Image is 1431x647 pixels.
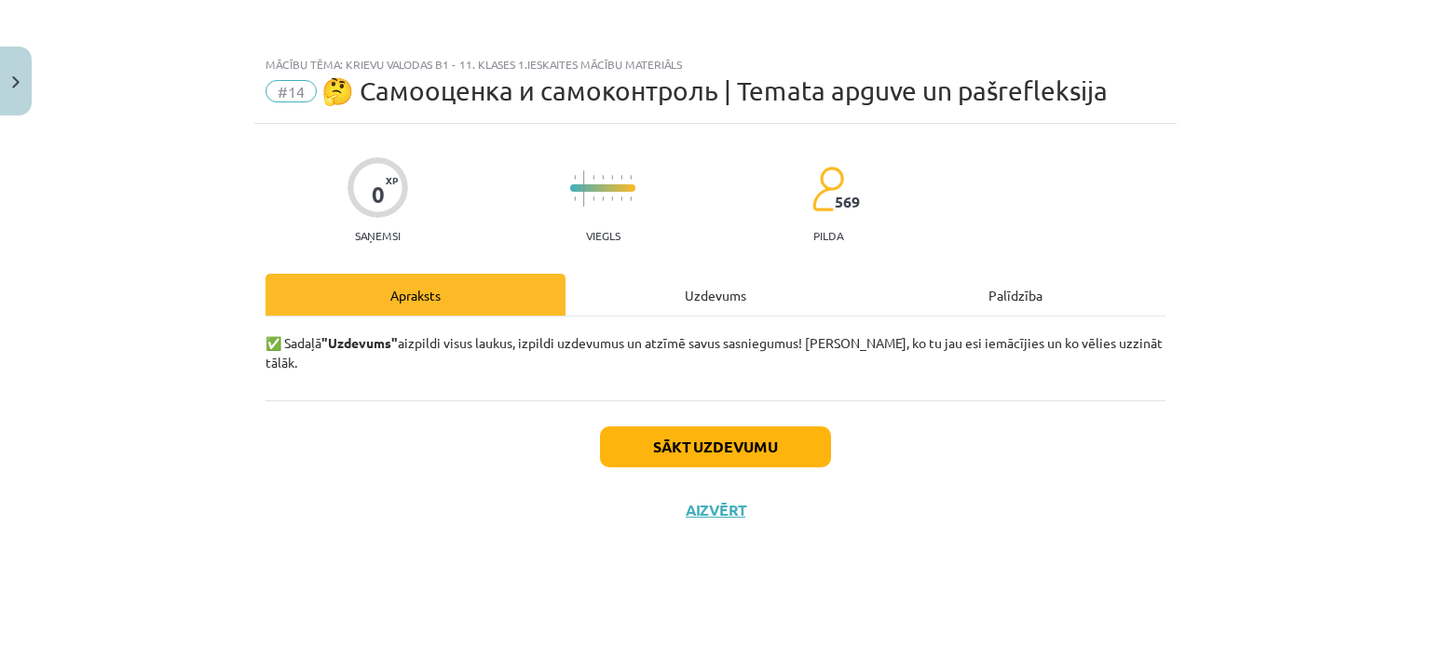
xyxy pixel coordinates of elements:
[566,274,865,316] div: Uzdevums
[372,182,385,208] div: 0
[813,229,843,242] p: pilda
[620,175,622,180] img: icon-short-line-57e1e144782c952c97e751825c79c345078a6d821885a25fce030b3d8c18986b.svg
[266,58,1165,71] div: Mācību tēma: Krievu valodas b1 - 11. klases 1.ieskaites mācību materiāls
[865,274,1165,316] div: Palīdzība
[266,80,317,102] span: #14
[630,196,632,201] img: icon-short-line-57e1e144782c952c97e751825c79c345078a6d821885a25fce030b3d8c18986b.svg
[835,194,860,210] span: 569
[321,75,1108,106] span: 🤔 Самооценка и самоконтроль | Temata apguve un pašrefleksija
[574,196,576,201] img: icon-short-line-57e1e144782c952c97e751825c79c345078a6d821885a25fce030b3d8c18986b.svg
[583,170,585,207] img: icon-long-line-d9ea69661e0d244f92f715978eff75569469978d946b2353a9bb055b3ed8787d.svg
[602,196,604,201] img: icon-short-line-57e1e144782c952c97e751825c79c345078a6d821885a25fce030b3d8c18986b.svg
[680,501,751,519] button: Aizvērt
[386,175,398,185] span: XP
[611,196,613,201] img: icon-short-line-57e1e144782c952c97e751825c79c345078a6d821885a25fce030b3d8c18986b.svg
[348,229,408,242] p: Saņemsi
[611,175,613,180] img: icon-short-line-57e1e144782c952c97e751825c79c345078a6d821885a25fce030b3d8c18986b.svg
[620,196,622,201] img: icon-short-line-57e1e144782c952c97e751825c79c345078a6d821885a25fce030b3d8c18986b.svg
[574,175,576,180] img: icon-short-line-57e1e144782c952c97e751825c79c345078a6d821885a25fce030b3d8c18986b.svg
[266,333,1165,372] p: ✅ Sadaļā aizpildi visus laukus, izpildi uzdevumus un atzīmē savus sasniegumus! [PERSON_NAME], ko ...
[593,196,594,201] img: icon-short-line-57e1e144782c952c97e751825c79c345078a6d821885a25fce030b3d8c18986b.svg
[586,229,620,242] p: Viegls
[811,166,844,212] img: students-c634bb4e5e11cddfef0936a35e636f08e4e9abd3cc4e673bd6f9a4125e45ecb1.svg
[12,76,20,88] img: icon-close-lesson-0947bae3869378f0d4975bcd49f059093ad1ed9edebbc8119c70593378902aed.svg
[602,175,604,180] img: icon-short-line-57e1e144782c952c97e751825c79c345078a6d821885a25fce030b3d8c18986b.svg
[593,175,594,180] img: icon-short-line-57e1e144782c952c97e751825c79c345078a6d821885a25fce030b3d8c18986b.svg
[600,426,831,467] button: Sākt uzdevumu
[266,274,566,316] div: Apraksts
[630,175,632,180] img: icon-short-line-57e1e144782c952c97e751825c79c345078a6d821885a25fce030b3d8c18986b.svg
[321,334,398,351] strong: "Uzdevums"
